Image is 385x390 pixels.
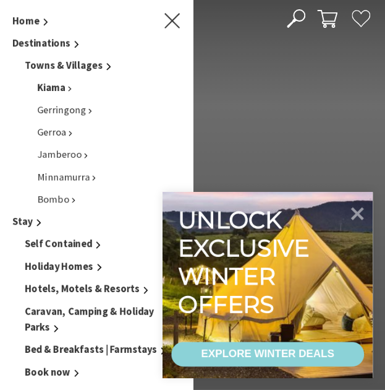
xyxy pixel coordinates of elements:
a: Gerroa [37,126,72,138]
span: Towns & Villages [25,59,103,71]
a: Gerringong [37,103,92,116]
a: Jamberoo [37,148,88,160]
a: Self Contained [25,237,101,249]
a: Destinations [12,37,80,49]
span: Stay [12,215,33,227]
a: Bed & Breakfasts | Farmstays [25,343,166,355]
div: Unlock exclusive winter offers [178,206,315,318]
a: Minnamurra [37,170,96,183]
span: Minnamurra [37,170,90,183]
span: Jamberoo [37,148,82,160]
span: Bed & Breakfasts | Farmstays [25,343,157,355]
span: Gerringong [37,103,86,116]
span: Destinations [12,37,70,49]
span: Bombo [37,193,69,205]
a: EXPLORE WINTER DEALS [171,342,364,366]
a: Book now [25,365,80,378]
span: Hotels, Motels & Resorts [25,282,140,295]
span: Gerroa [37,126,66,138]
span: Holiday Homes [25,260,93,272]
span: Book now [25,365,70,378]
a: Caravan, Camping & Holiday Parks [25,305,154,333]
a: Holiday Homes [25,260,103,272]
span: Self Contained [25,237,92,249]
span: Kiama [37,81,66,93]
a: Towns & Villages [25,59,112,71]
a: Home [12,14,49,27]
a: Hotels, Motels & Resorts [25,282,149,295]
span: Home [12,14,40,27]
a: Kiama [37,81,72,93]
a: Bombo [37,193,75,205]
a: Stay [12,215,42,227]
div: EXPLORE WINTER DEALS [201,342,334,366]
